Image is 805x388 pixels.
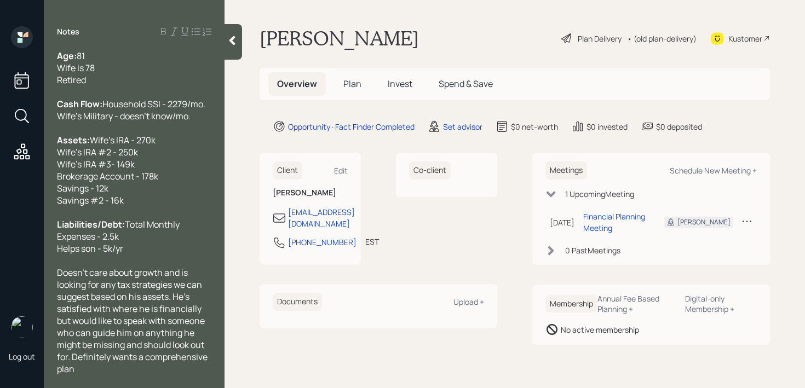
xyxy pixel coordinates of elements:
[545,295,597,313] h6: Membership
[670,165,757,176] div: Schedule New Meeting +
[685,293,757,314] div: Digital-only Membership +
[288,206,355,229] div: [EMAIL_ADDRESS][DOMAIN_NAME]
[443,121,482,132] div: Set advisor
[273,293,322,311] h6: Documents
[439,78,493,90] span: Spend & Save
[57,50,95,86] span: 81 Wife is 78 Retired
[334,165,348,176] div: Edit
[561,324,639,335] div: No active membership
[273,161,302,179] h6: Client
[57,98,102,110] span: Cash Flow:
[57,50,77,62] span: Age:
[57,218,125,230] span: Liabilities/Debt:
[677,217,731,227] div: [PERSON_NAME]
[586,121,628,132] div: $0 invested
[627,33,697,44] div: • (old plan-delivery)
[388,78,412,90] span: Invest
[545,161,587,179] h6: Meetings
[273,188,348,198] h6: [PERSON_NAME]
[277,78,317,90] span: Overview
[288,236,357,248] div: [PHONE_NUMBER]
[409,161,451,179] h6: Co-client
[453,297,484,307] div: Upload +
[365,236,379,247] div: EST
[57,134,90,146] span: Assets:
[9,351,35,362] div: Log out
[565,188,634,200] div: 1 Upcoming Meeting
[57,267,209,375] span: Doesn't care about growth and is looking for any tax strategies we can suggest based on his asset...
[656,121,702,132] div: $0 deposited
[288,121,415,132] div: Opportunity · Fact Finder Completed
[597,293,676,314] div: Annual Fee Based Planning +
[583,211,647,234] div: Financial Planning Meeting
[550,217,574,228] div: [DATE]
[511,121,558,132] div: $0 net-worth
[565,245,620,256] div: 0 Past Meeting s
[578,33,622,44] div: Plan Delivery
[260,26,419,50] h1: [PERSON_NAME]
[11,316,33,338] img: retirable_logo.png
[57,134,158,206] span: Wife's IRA - 270k Wife's IRA #2 - 250k Wife's IRA #3- 149k Brokerage Account - 178k Savings - 12k...
[728,33,762,44] div: Kustomer
[57,98,205,122] span: Household SSI - 2279/mo. Wife's Military - doesn't know/mo.
[57,26,79,37] label: Notes
[57,218,181,254] span: Total Monthly Expenses - 2.5k Helps son - 5k/yr
[343,78,361,90] span: Plan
